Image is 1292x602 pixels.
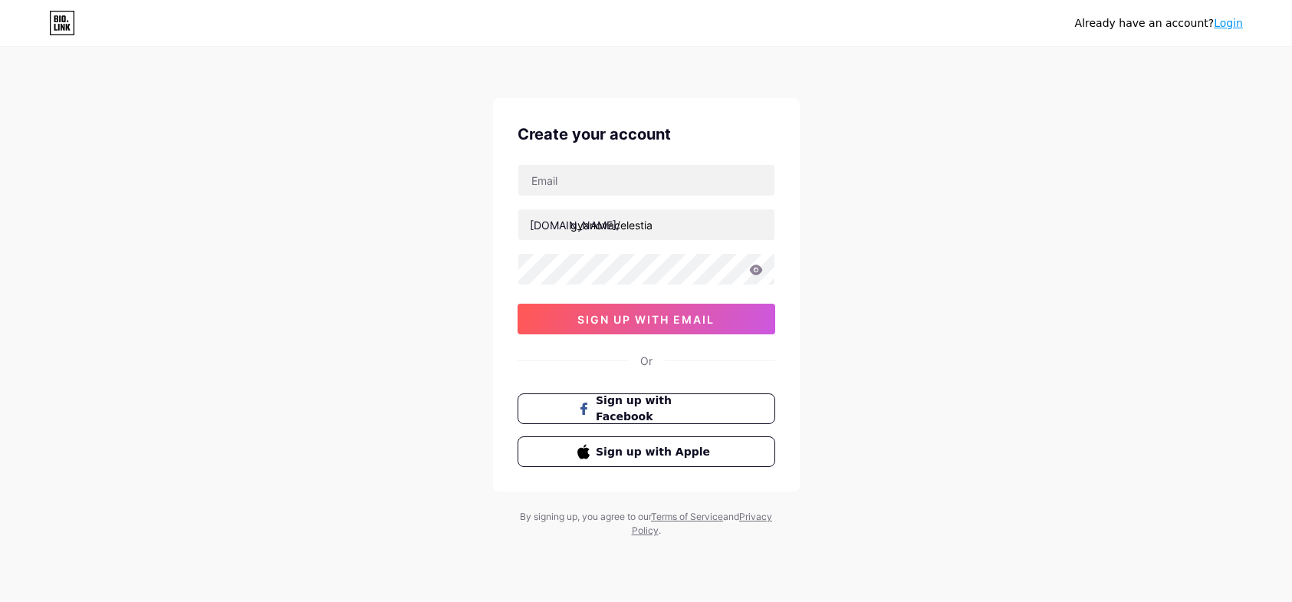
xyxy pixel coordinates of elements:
[518,393,775,424] button: Sign up with Facebook
[518,304,775,334] button: sign up with email
[530,217,620,233] div: [DOMAIN_NAME]/
[1075,15,1243,31] div: Already have an account?
[651,511,723,522] a: Terms of Service
[577,313,715,326] span: sign up with email
[518,123,775,146] div: Create your account
[596,393,715,425] span: Sign up with Facebook
[516,510,777,538] div: By signing up, you agree to our and .
[1214,17,1243,29] a: Login
[518,436,775,467] button: Sign up with Apple
[596,444,715,460] span: Sign up with Apple
[518,209,774,240] input: username
[518,165,774,196] input: Email
[640,353,653,369] div: Or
